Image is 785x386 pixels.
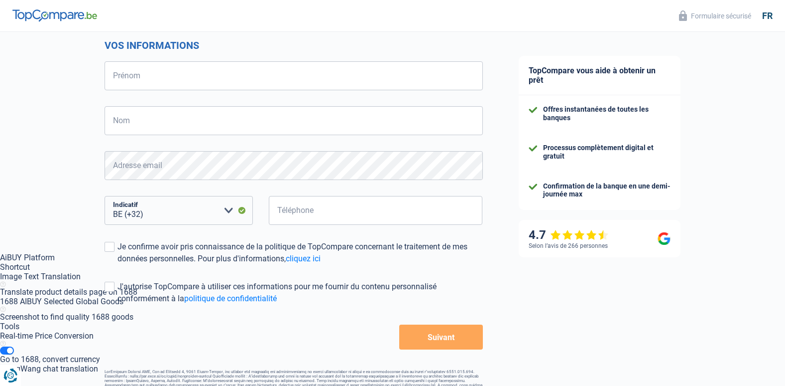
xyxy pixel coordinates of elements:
a: politique de confidentialité [184,294,277,303]
button: Formulaire sécurisé [673,7,757,24]
div: Offres instantanées de toutes les banques [543,105,671,122]
h2: Vos informations [105,39,483,51]
div: fr [762,10,773,21]
div: Je confirme avoir pris connaissance de la politique de TopCompare concernant le traitement de mes... [117,241,483,265]
img: TopCompare Logo [12,9,97,21]
div: J'autorise TopCompare à utiliser ces informations pour me fournir du contenu personnalisé conform... [117,281,483,305]
div: Processus complètement digital et gratuit [543,144,671,161]
input: 401020304 [269,196,483,225]
div: TopCompare vous aide à obtenir un prêt [519,56,680,95]
div: 4.7 [529,228,609,242]
div: Selon l’avis de 266 personnes [529,242,608,249]
button: Suivant [399,325,482,350]
div: Confirmation de la banque en une demi-journée max [543,182,671,199]
a: cliquez ici [286,254,321,263]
